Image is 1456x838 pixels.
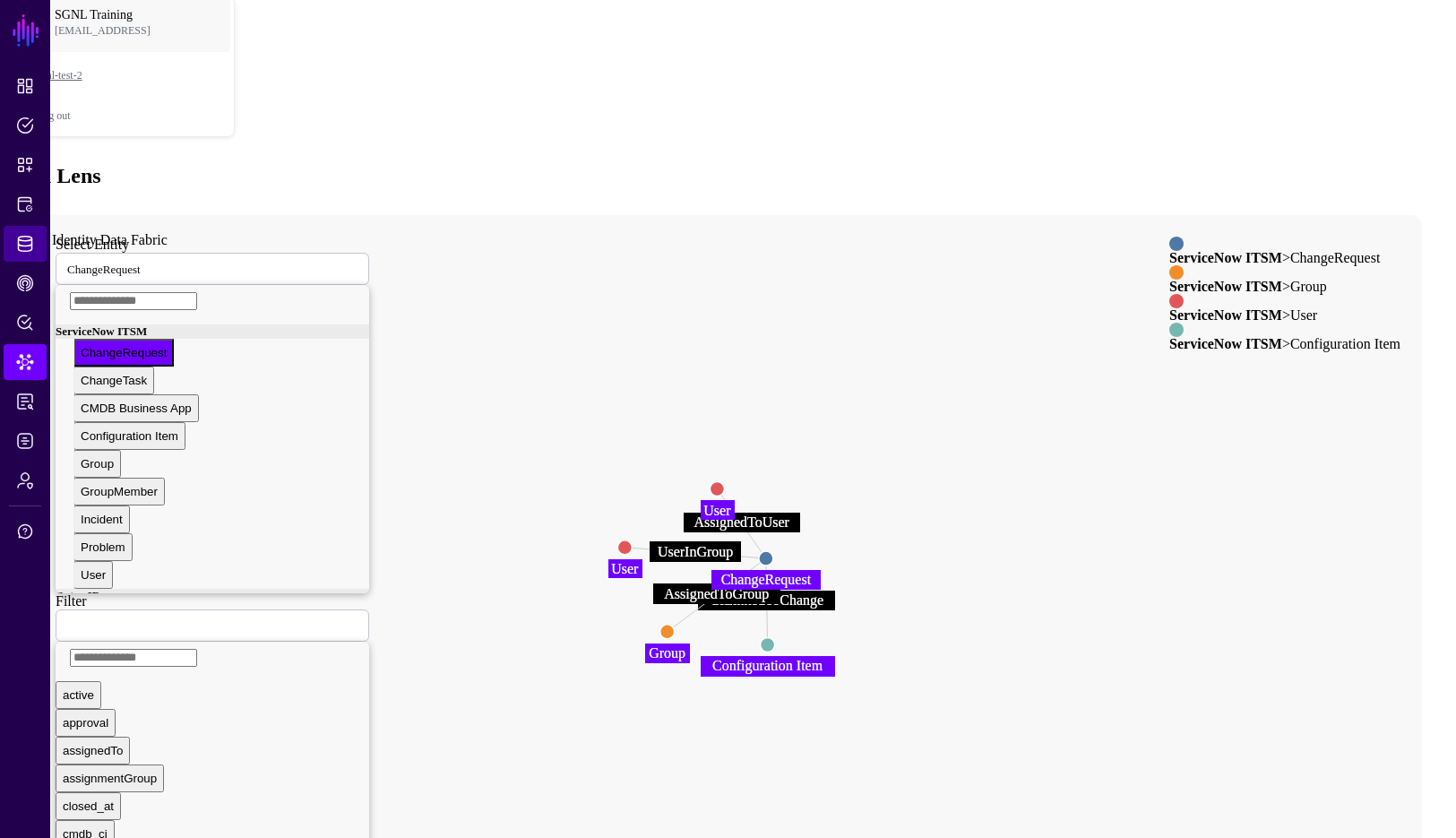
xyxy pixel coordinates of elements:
a: sgnl-test-2 [37,47,234,104]
span: Admin [16,471,34,489]
span: approval [63,716,108,730]
button: Incident [73,505,130,533]
strong: ServiceNow ITSM [1169,250,1282,265]
span: CMDB Business App [81,402,192,415]
button: assignmentGroup [56,765,164,792]
text: Group [649,645,685,661]
text: CILinkedToChange [710,592,823,609]
div: > ChangeRequest [1169,251,1400,265]
span: Dashboard [16,77,34,95]
span: ChangeTask [81,374,147,387]
label: Filter [56,593,87,609]
span: Problem [81,540,125,554]
button: Configuration Item [73,422,185,450]
text: User [703,503,731,518]
span: [EMAIL_ADDRESS] [55,24,176,38]
div: Log out [37,109,234,123]
a: Policies [4,108,47,143]
span: Policy Lens [16,314,34,332]
span: Identity Data Fabric [16,235,34,253]
button: CMDB Business App [73,394,199,422]
span: User [81,568,106,582]
span: active [63,688,94,702]
button: active [56,681,101,709]
strong: ServiceNow ITSM [1169,336,1282,351]
button: assignedTo [56,737,130,765]
button: ChangeTask [73,367,154,394]
a: SGNL [11,11,41,50]
div: > Configuration Item [1169,337,1400,351]
span: SGNL Training [55,8,176,22]
span: ChangeRequest [67,263,141,276]
a: Protected Systems [4,186,47,222]
button: Group [73,450,121,478]
a: Dashboard [4,68,47,104]
text: User [611,561,639,576]
text: Configuration Item [712,658,823,674]
a: Logs [4,423,47,459]
a: Policy Lens [4,305,47,341]
a: Snippets [4,147,47,183]
span: Snippets [16,156,34,174]
span: CAEP Hub [16,274,34,292]
a: Admin [4,462,47,498]
div: Entra ID [56,589,369,603]
button: approval [56,709,116,737]
a: CAEP Hub [4,265,47,301]
div: > Group [1169,280,1400,294]
strong: ServiceNow ITSM [1169,307,1282,323]
span: Protected Systems [16,195,34,213]
a: Data Lens [4,344,47,380]
text: AssignedToUser [694,514,789,531]
div: Identity Data Fabric [52,232,168,248]
span: Data Lens [16,353,34,371]
span: assignmentGroup [63,772,157,785]
button: GroupMember [73,478,165,505]
text: UserInGroup [658,543,733,559]
h2: Data Lens [7,164,1449,188]
span: Logs [16,432,34,450]
button: User [73,561,113,589]
span: assignedTo [63,744,123,757]
a: Identity Data Fabric [4,226,47,262]
button: Problem [73,533,133,561]
span: Incident [81,513,123,526]
span: Group [81,457,114,471]
span: Reports [16,393,34,410]
text: ChangeRequest [721,572,812,588]
span: Policies [16,117,34,134]
strong: ServiceNow ITSM [1169,279,1282,294]
span: closed_at [63,799,114,813]
span: sgnl-test-2 [37,69,180,82]
div: ServiceNow ITSM [56,324,369,339]
a: Reports [4,384,47,419]
span: GroupMember [81,485,158,498]
span: ChangeRequest [81,346,167,359]
text: AssignedToGroup [664,585,769,601]
span: Support [16,523,34,540]
button: closed_at [56,792,121,820]
div: > User [1169,308,1400,323]
span: Configuration Item [81,429,178,443]
button: ChangeRequest [73,339,174,367]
